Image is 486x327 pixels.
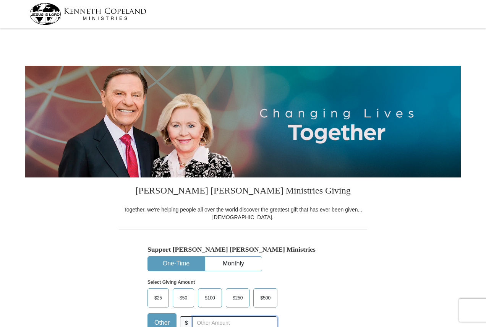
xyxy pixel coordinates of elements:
span: $25 [151,292,166,304]
button: One-Time [148,257,204,271]
div: Together, we're helping people all over the world discover the greatest gift that has ever been g... [119,206,367,221]
img: kcm-header-logo.svg [29,3,146,25]
span: $250 [229,292,247,304]
button: Monthly [205,257,262,271]
span: $100 [201,292,219,304]
h5: Support [PERSON_NAME] [PERSON_NAME] Ministries [147,246,339,254]
span: $50 [176,292,191,304]
span: $500 [256,292,274,304]
strong: Select Giving Amount [147,280,195,285]
h3: [PERSON_NAME] [PERSON_NAME] Ministries Giving [119,177,367,206]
